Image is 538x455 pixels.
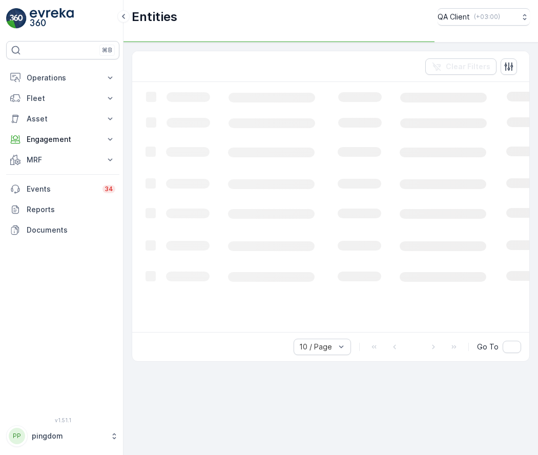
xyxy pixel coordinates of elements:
[9,428,25,444] div: PP
[6,425,119,447] button: PPpingdom
[6,179,119,199] a: Events34
[27,204,115,215] p: Reports
[6,220,119,240] a: Documents
[105,185,113,193] p: 34
[474,13,500,21] p: ( +03:00 )
[27,93,99,104] p: Fleet
[6,417,119,423] span: v 1.51.1
[27,134,99,144] p: Engagement
[132,9,177,25] p: Entities
[27,155,99,165] p: MRF
[438,12,470,22] p: QA Client
[102,46,112,54] p: ⌘B
[6,150,119,170] button: MRF
[425,58,496,75] button: Clear Filters
[27,114,99,124] p: Asset
[32,431,105,441] p: pingdom
[6,199,119,220] a: Reports
[6,109,119,129] button: Asset
[6,68,119,88] button: Operations
[6,88,119,109] button: Fleet
[438,8,530,26] button: QA Client(+03:00)
[446,61,490,72] p: Clear Filters
[30,8,74,29] img: logo_light-DOdMpM7g.png
[6,129,119,150] button: Engagement
[6,8,27,29] img: logo
[27,73,99,83] p: Operations
[27,225,115,235] p: Documents
[27,184,96,194] p: Events
[477,342,499,352] span: Go To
